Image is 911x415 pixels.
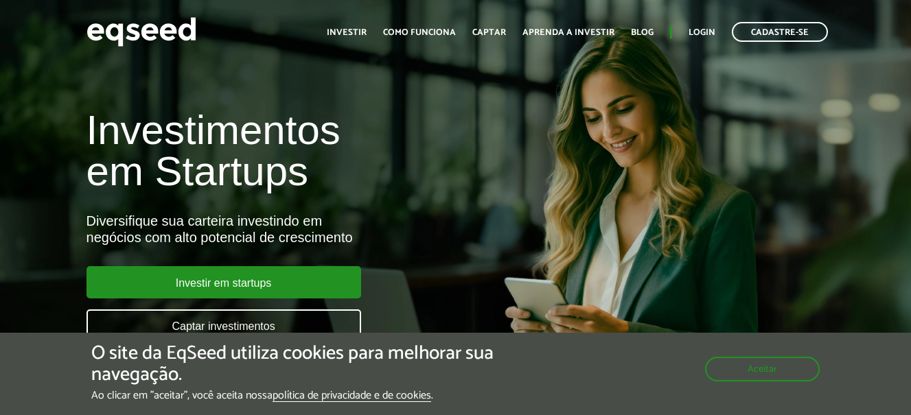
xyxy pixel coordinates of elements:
button: Aceitar [705,357,820,381]
a: Login [689,28,715,37]
h1: Investimentos em Startups [87,110,522,192]
img: EqSeed [87,14,196,50]
a: Investir em startups [87,266,361,298]
a: Captar investimentos [87,309,361,342]
a: Blog [631,28,654,37]
p: Ao clicar em "aceitar", você aceita nossa . [91,389,529,402]
a: política de privacidade e de cookies [273,390,431,402]
a: Cadastre-se [732,22,828,42]
div: Diversifique sua carteira investindo em negócios com alto potencial de crescimento [87,213,522,246]
a: Aprenda a investir [522,28,614,37]
h5: O site da EqSeed utiliza cookies para melhorar sua navegação. [91,343,529,386]
a: Captar [472,28,506,37]
a: Como funciona [383,28,456,37]
a: Investir [327,28,367,37]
